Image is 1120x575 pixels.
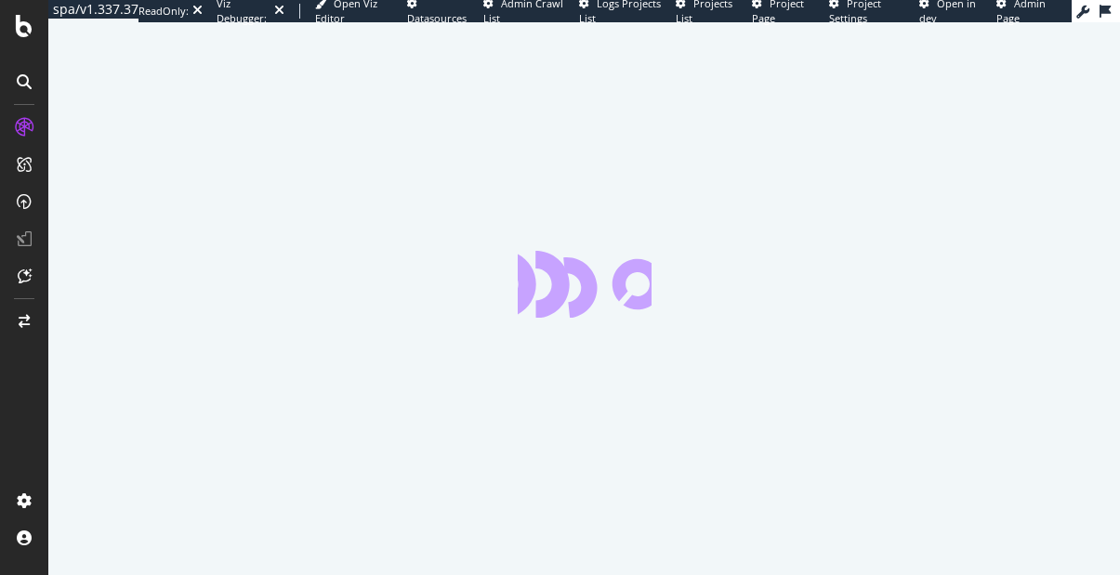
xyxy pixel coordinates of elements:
div: ReadOnly: [138,4,189,19]
span: Datasources [407,11,467,25]
div: animation [518,251,652,318]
